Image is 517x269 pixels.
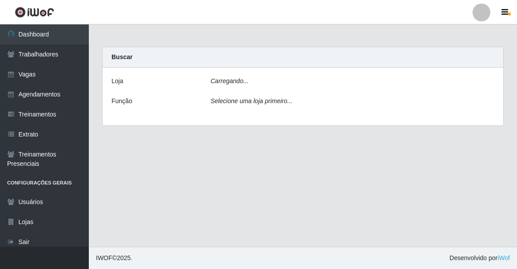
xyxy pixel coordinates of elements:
span: Desenvolvido por [449,253,510,263]
span: © 2025 . [96,253,132,263]
strong: Buscar [111,53,132,60]
label: Função [111,96,132,106]
i: Selecione uma loja primeiro... [211,97,292,104]
a: iWof [497,254,510,261]
span: IWOF [96,254,112,261]
img: CoreUI Logo [15,7,54,18]
i: Carregando... [211,77,249,84]
label: Loja [111,76,123,86]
